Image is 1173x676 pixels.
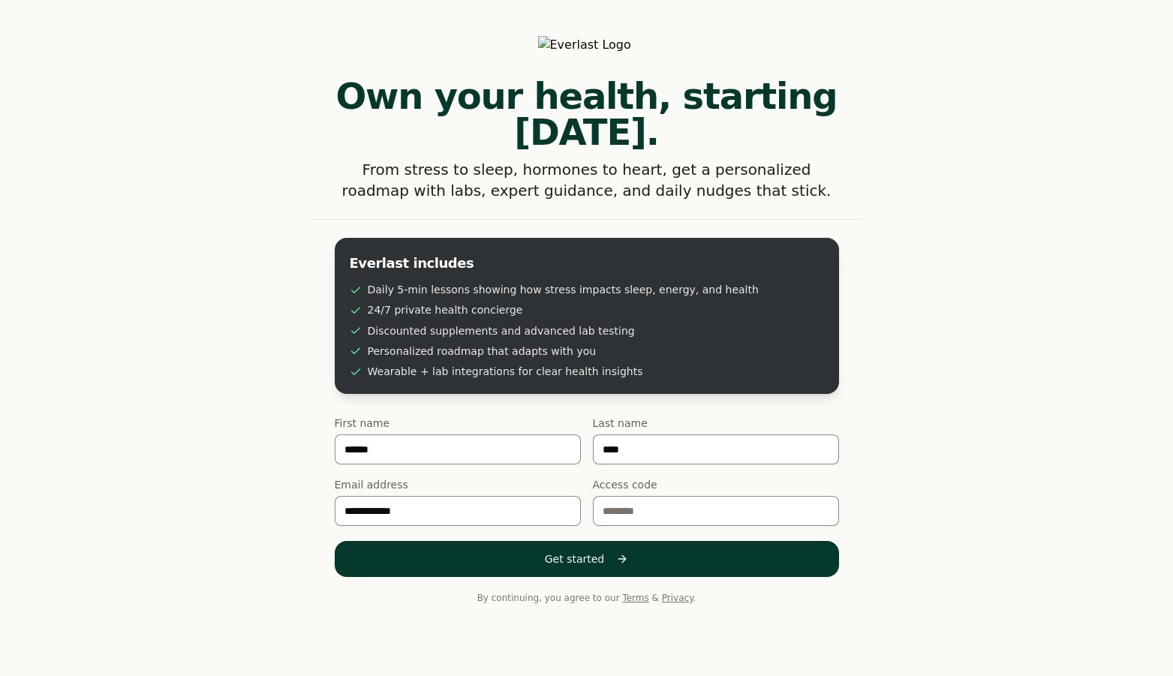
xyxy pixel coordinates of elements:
p: From stress to sleep, hormones to heart, get a personalized roadmap with labs, expert guidance, a... [335,159,839,201]
span: 24/7 private health concierge [368,303,523,317]
p: By continuing, you agree to our & . [335,592,839,604]
label: First name [335,418,581,428]
span: Discounted supplements and advanced lab testing [368,324,635,338]
button: Get started [335,541,839,577]
span: Personalized roadmap that adapts with you [368,344,597,359]
h1: Own your health, starting [DATE]. [311,78,863,150]
img: Everlast Logo [538,36,636,54]
h3: Everlast includes [350,253,824,274]
span: Wearable + lab integrations for clear health insights [368,365,643,379]
label: Last name [593,418,839,428]
label: Email address [335,479,581,490]
label: Access code [593,479,839,490]
span: Daily 5-min lessons showing how stress impacts sleep, energy, and health [368,283,759,297]
a: Privacy [662,593,693,603]
a: Terms [622,593,648,603]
